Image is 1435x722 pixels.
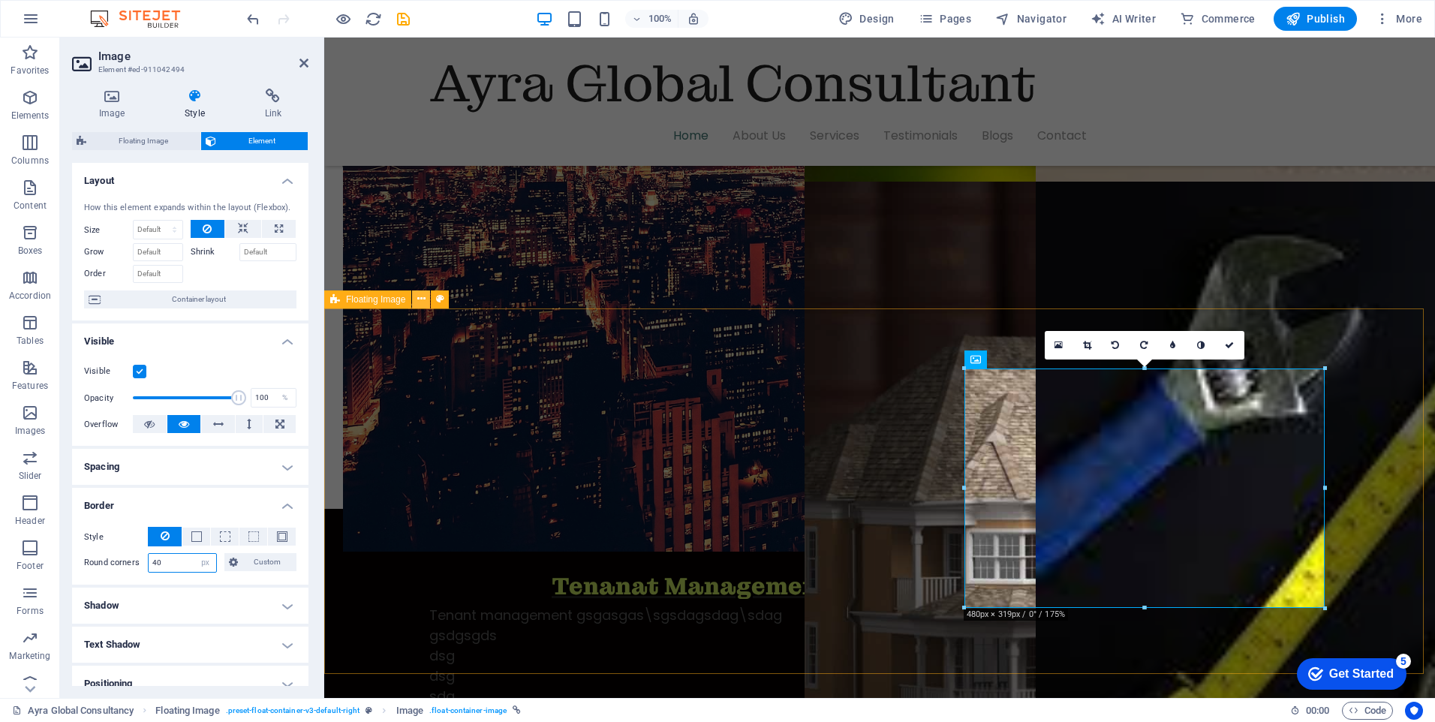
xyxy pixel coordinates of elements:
button: 100% [625,10,678,28]
span: Element [221,132,303,150]
h4: Border [72,488,308,515]
span: Design [838,11,895,26]
p: Footer [17,560,44,572]
button: Element [201,132,308,150]
h6: 100% [648,10,672,28]
a: Confirm ( Ctrl ⏎ ) [1216,331,1244,359]
button: Publish [1274,7,1357,31]
nav: breadcrumb [155,702,521,720]
h4: Image [72,89,158,120]
button: undo [244,10,262,28]
input: Default [133,243,183,261]
label: Order [84,265,133,283]
p: Content [14,200,47,212]
span: Publish [1286,11,1345,26]
span: . preset-float-container-v3-default-right [226,702,360,720]
h6: Session time [1290,702,1330,720]
p: Marketing [9,650,50,662]
div: Get Started [44,17,109,30]
button: AI Writer [1085,7,1162,31]
span: Click to select. Double-click to edit [155,702,219,720]
span: Navigator [995,11,1066,26]
img: Editor Logo [86,10,199,28]
p: Images [15,425,46,437]
i: Undo: Change round corners (Ctrl+Z) [245,11,262,28]
span: Pages [919,11,971,26]
span: Click to select. Double-click to edit [396,702,423,720]
i: This element is a customizable preset [366,706,372,714]
h4: Shadow [72,588,308,624]
i: This element is linked [513,706,521,714]
div: % [275,389,296,407]
a: Rotate left 90° [1102,331,1130,359]
p: Favorites [11,65,49,77]
label: Size [84,226,133,234]
label: Round corners [84,554,148,572]
p: Boxes [18,245,43,257]
button: Navigator [989,7,1072,31]
h4: Visible [72,323,308,350]
input: Default [239,243,297,261]
button: Commerce [1174,7,1262,31]
button: Code [1342,702,1393,720]
button: Custom [224,553,297,571]
span: Container layout [105,290,292,308]
i: On resize automatically adjust zoom level to fit chosen device. [687,12,700,26]
p: Forms [17,605,44,617]
span: 00 00 [1306,702,1329,720]
a: Blur [1159,331,1187,359]
a: Select files from the file manager, stock photos, or upload file(s) [1045,331,1073,359]
p: Features [12,380,48,392]
label: Opacity [84,394,133,402]
i: Reload page [365,11,382,28]
label: Overflow [84,416,133,434]
span: AI Writer [1091,11,1156,26]
div: Design (Ctrl+Alt+Y) [832,7,901,31]
a: Rotate right 90° [1130,331,1159,359]
button: Click here to leave preview mode and continue editing [334,10,352,28]
p: Accordion [9,290,51,302]
label: Visible [84,363,133,381]
span: Code [1349,702,1386,720]
button: Container layout [84,290,296,308]
p: Tables [17,335,44,347]
h3: Element #ed-911042494 [98,63,278,77]
span: Commerce [1180,11,1256,26]
span: More [1375,11,1422,26]
p: Header [15,515,45,527]
a: Crop mode [1073,331,1102,359]
span: : [1316,705,1319,716]
button: Floating Image [72,132,200,150]
h4: Layout [72,163,308,190]
button: Pages [913,7,977,31]
a: Click to cancel selection. Double-click to open Pages [12,702,134,720]
p: Elements [11,110,50,122]
i: Save (Ctrl+S) [395,11,412,28]
h4: Style [158,89,237,120]
button: Usercentrics [1405,702,1423,720]
h4: Text Shadow [72,627,308,663]
h4: Spacing [72,449,308,485]
button: save [394,10,412,28]
h4: Link [238,89,308,120]
h2: Image [98,50,308,63]
p: Slider [19,470,42,482]
button: More [1369,7,1428,31]
div: 5 [111,3,126,18]
p: Columns [11,155,49,167]
div: How this element expands within the layout (Flexbox). [84,202,296,215]
span: Custom [242,553,293,571]
h4: Positioning [72,666,308,702]
input: Default [133,265,183,283]
button: reload [364,10,382,28]
div: Get Started 5 items remaining, 0% complete [12,8,122,39]
span: . float-container-image [429,702,507,720]
label: Grow [84,243,133,261]
a: Greyscale [1187,331,1216,359]
button: Design [832,7,901,31]
label: Style [84,528,148,546]
span: Floating Image [346,295,405,304]
label: Shrink [191,243,239,261]
span: Floating Image [91,132,196,150]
